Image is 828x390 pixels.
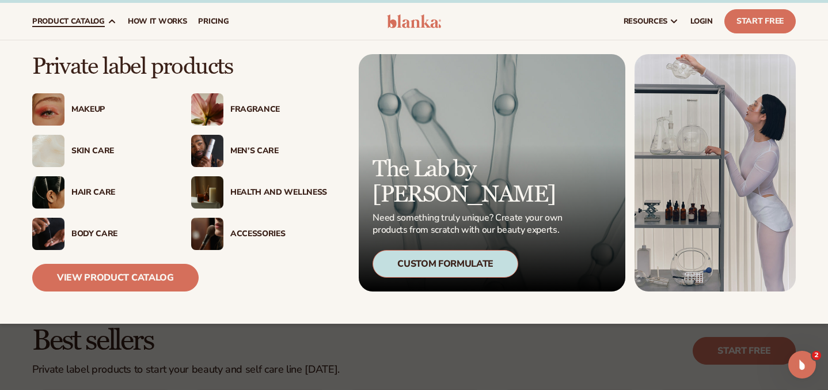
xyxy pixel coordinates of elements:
[26,3,122,40] a: product catalog
[32,93,64,126] img: Female with glitter eye makeup.
[32,176,64,209] img: Female hair pulled back with clips.
[71,229,168,239] div: Body Care
[230,105,327,115] div: Fragrance
[685,3,719,40] a: LOGIN
[230,229,327,239] div: Accessories
[812,351,821,360] span: 2
[191,135,327,167] a: Male holding moisturizer bottle. Men’s Care
[122,3,193,40] a: How It Works
[690,17,713,26] span: LOGIN
[724,9,796,33] a: Start Free
[230,146,327,156] div: Men’s Care
[32,135,168,167] a: Cream moisturizer swatch. Skin Care
[191,176,223,209] img: Candles and incense on table.
[191,135,223,167] img: Male holding moisturizer bottle.
[373,212,566,236] p: Need something truly unique? Create your own products from scratch with our beauty experts.
[32,218,64,250] img: Male hand applying moisturizer.
[230,188,327,198] div: Health And Wellness
[788,351,816,378] iframe: Intercom live chat
[192,3,234,40] a: pricing
[191,218,223,250] img: Female with makeup brush.
[32,264,199,291] a: View Product Catalog
[373,157,566,207] p: The Lab by [PERSON_NAME]
[32,218,168,250] a: Male hand applying moisturizer. Body Care
[618,3,685,40] a: resources
[32,93,168,126] a: Female with glitter eye makeup. Makeup
[359,54,625,291] a: Microscopic product formula. The Lab by [PERSON_NAME] Need something truly unique? Create your ow...
[635,54,796,291] img: Female in lab with equipment.
[198,17,229,26] span: pricing
[191,218,327,250] a: Female with makeup brush. Accessories
[71,105,168,115] div: Makeup
[32,54,327,79] p: Private label products
[373,250,518,278] div: Custom Formulate
[32,17,105,26] span: product catalog
[191,93,223,126] img: Pink blooming flower.
[128,17,187,26] span: How It Works
[191,93,327,126] a: Pink blooming flower. Fragrance
[624,17,667,26] span: resources
[191,176,327,209] a: Candles and incense on table. Health And Wellness
[32,176,168,209] a: Female hair pulled back with clips. Hair Care
[387,14,441,28] img: logo
[71,146,168,156] div: Skin Care
[71,188,168,198] div: Hair Care
[32,135,64,167] img: Cream moisturizer swatch.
